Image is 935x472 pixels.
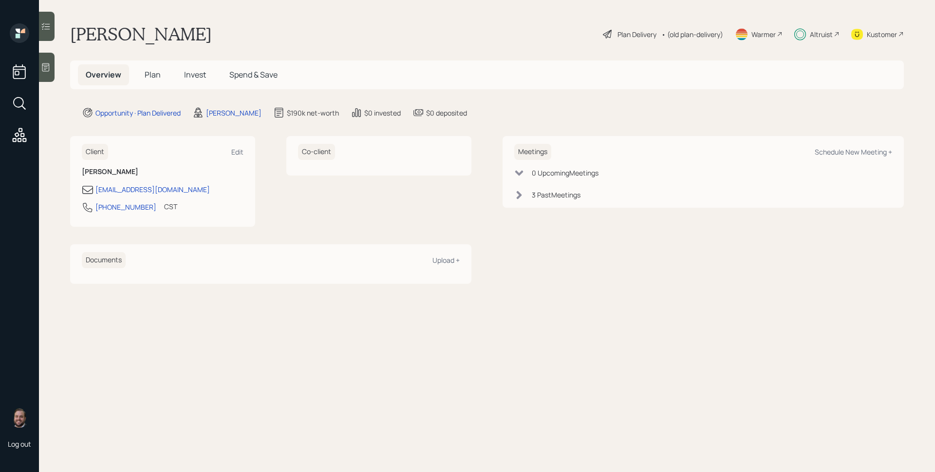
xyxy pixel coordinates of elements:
[298,144,335,160] h6: Co-client
[287,108,339,118] div: $190k net-worth
[514,144,551,160] h6: Meetings
[751,29,776,39] div: Warmer
[184,69,206,80] span: Invest
[86,69,121,80] span: Overview
[815,147,892,157] div: Schedule New Meeting +
[364,108,401,118] div: $0 invested
[82,144,108,160] h6: Client
[82,168,243,176] h6: [PERSON_NAME]
[532,168,598,178] div: 0 Upcoming Meeting s
[70,23,212,45] h1: [PERSON_NAME]
[229,69,278,80] span: Spend & Save
[532,190,580,200] div: 3 Past Meeting s
[10,408,29,428] img: james-distasi-headshot.png
[145,69,161,80] span: Plan
[164,201,177,212] div: CST
[95,202,156,212] div: [PHONE_NUMBER]
[432,256,460,265] div: Upload +
[82,252,126,268] h6: Documents
[617,29,656,39] div: Plan Delivery
[810,29,833,39] div: Altruist
[231,147,243,157] div: Edit
[426,108,467,118] div: $0 deposited
[661,29,723,39] div: • (old plan-delivery)
[867,29,897,39] div: Kustomer
[8,439,31,449] div: Log out
[95,184,210,195] div: [EMAIL_ADDRESS][DOMAIN_NAME]
[206,108,262,118] div: [PERSON_NAME]
[95,108,181,118] div: Opportunity · Plan Delivered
